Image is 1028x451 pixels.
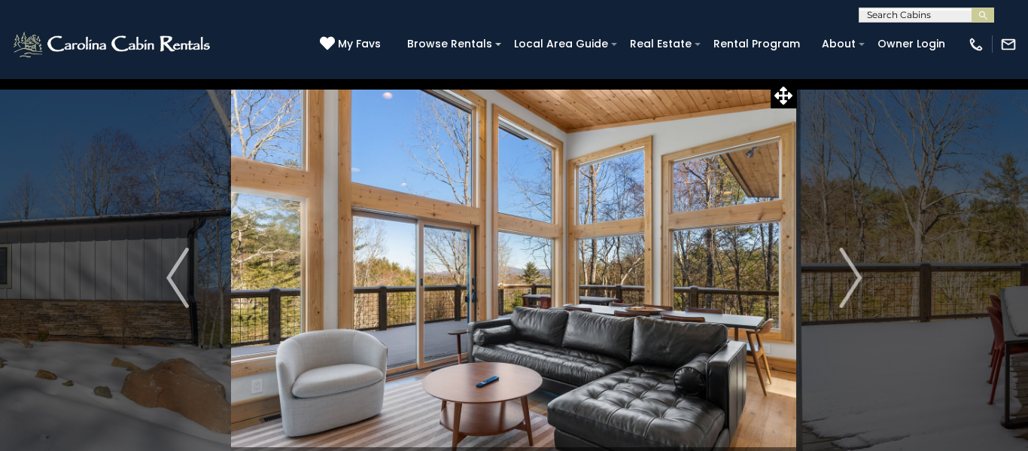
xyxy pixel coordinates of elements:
a: Browse Rentals [400,32,500,56]
a: Local Area Guide [506,32,616,56]
a: Owner Login [870,32,953,56]
span: My Favs [338,36,381,52]
img: mail-regular-white.png [1000,36,1017,53]
a: Real Estate [622,32,699,56]
a: My Favs [320,36,385,53]
img: White-1-2.png [11,29,214,59]
img: arrow [839,248,862,308]
img: arrow [166,248,189,308]
img: phone-regular-white.png [968,36,984,53]
a: About [814,32,863,56]
a: Rental Program [706,32,807,56]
